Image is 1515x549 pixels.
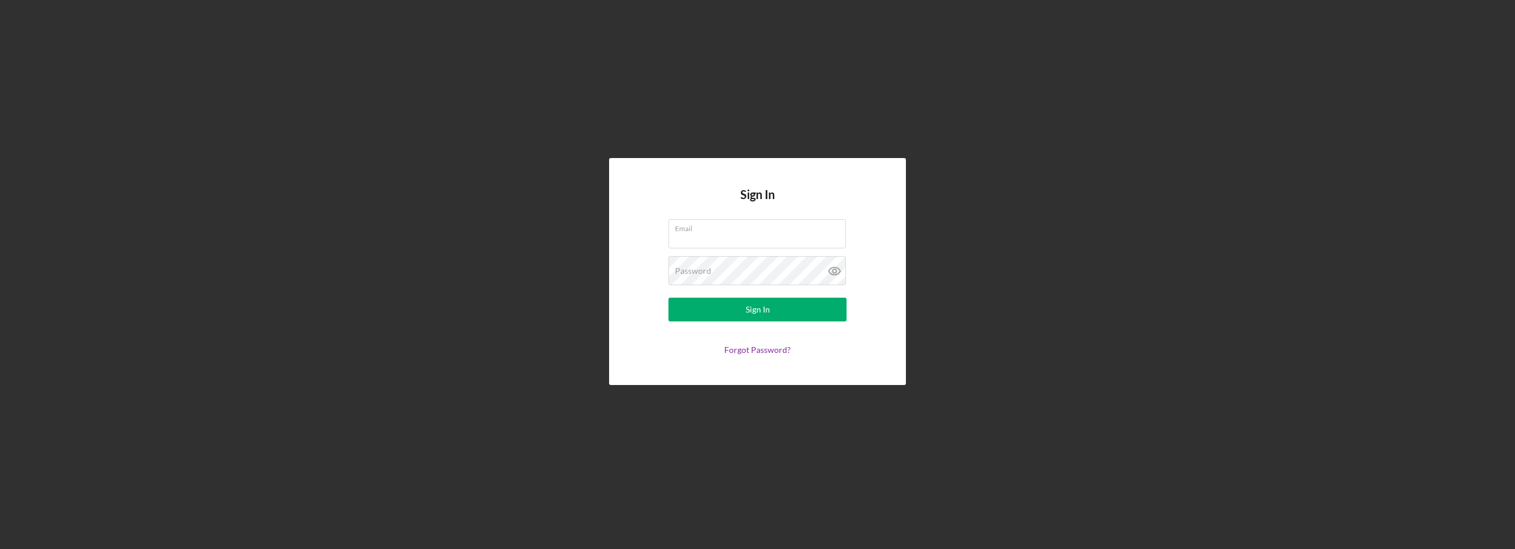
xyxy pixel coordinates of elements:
label: Password [675,266,711,276]
h4: Sign In [740,188,775,219]
button: Sign In [668,298,847,321]
label: Email [675,220,846,233]
a: Forgot Password? [724,345,791,355]
div: Sign In [746,298,770,321]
